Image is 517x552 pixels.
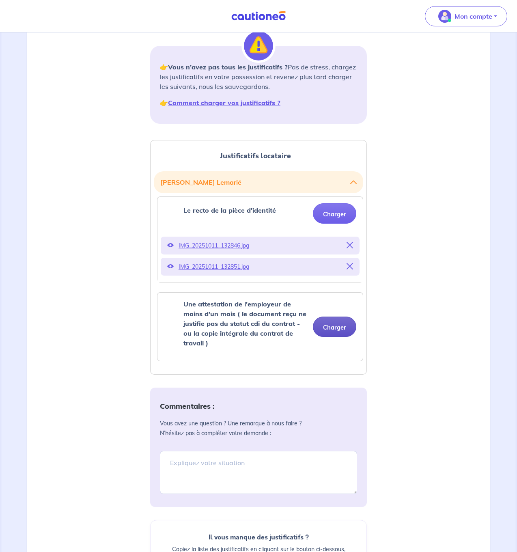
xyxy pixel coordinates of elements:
[160,175,357,190] button: [PERSON_NAME] Lemarié
[168,63,288,71] strong: Vous n’avez pas tous les justificatifs ?
[168,99,280,107] a: Comment charger vos justificatifs ?
[313,317,356,337] button: Charger
[347,240,353,251] button: Supprimer
[179,240,342,251] p: IMG_20251011_132846.jpg
[347,261,353,272] button: Supprimer
[160,98,357,108] p: 👉
[160,62,357,91] p: 👉 Pas de stress, chargez les justificatifs en votre possession et revenez plus tard charger les s...
[157,292,363,361] div: categoryName: une-attestation-de-lemployeur-de-moins-dun-mois-le-document-recu-ne-justifie-pas-du...
[220,151,291,161] span: Justificatifs locataire
[244,31,273,60] img: illu_alert.svg
[167,261,174,272] button: Voir
[183,206,276,214] strong: Le recto de la pièce d'identité
[160,418,357,438] p: Vous avez une question ? Une remarque à nous faire ? N’hésitez pas à compléter votre demande :
[313,203,356,224] button: Charger
[228,11,289,21] img: Cautioneo
[455,11,492,21] p: Mon compte
[157,196,363,282] div: categoryName: le-recto-de-la-piece-didentite, userCategory: cdi
[183,300,306,347] strong: Une attestation de l'employeur de moins d'un mois ( le document reçu ne justifie pas du statut cd...
[160,401,215,411] strong: Commentaires :
[179,261,342,272] p: IMG_20251011_132851.jpg
[438,10,451,23] img: illu_account_valid_menu.svg
[160,533,357,541] h6: Il vous manque des justificatifs ?
[167,240,174,251] button: Voir
[425,6,507,26] button: illu_account_valid_menu.svgMon compte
